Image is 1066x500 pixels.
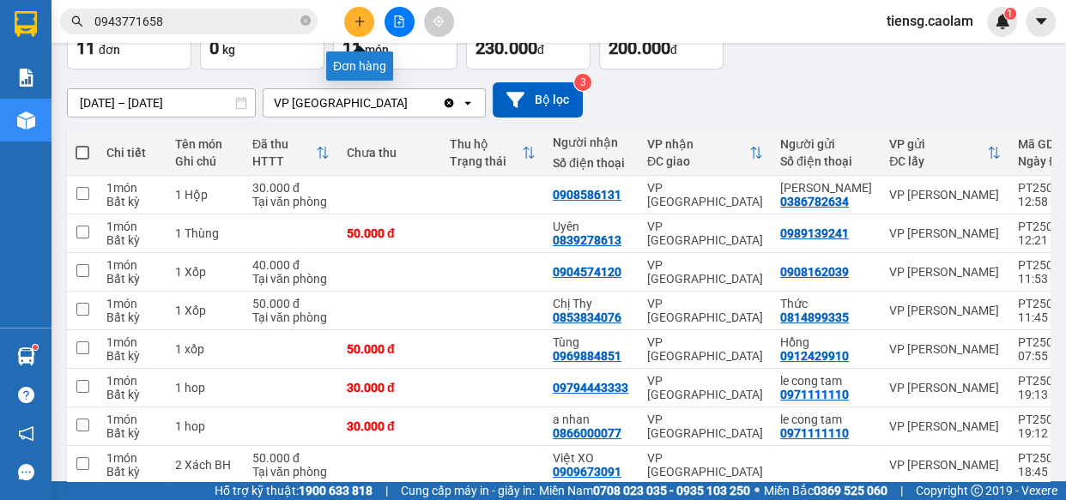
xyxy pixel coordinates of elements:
div: VP [GEOGRAPHIC_DATA] [647,181,763,208]
div: 1 xốp [175,342,235,356]
div: VP [GEOGRAPHIC_DATA] [647,258,763,286]
div: 30.000 đ [252,181,330,195]
div: Bất kỳ [106,233,158,247]
div: 0989139241 [780,226,849,240]
div: Tại văn phòng [252,272,330,286]
div: 1 món [106,220,158,233]
span: tiensg.caolam [873,10,987,32]
span: 1 [1007,8,1013,20]
div: VP [PERSON_NAME] [889,304,1001,317]
div: Thu hộ [450,137,522,151]
input: Select a date range. [68,89,255,117]
span: ⚪️ [754,487,760,494]
div: Hồng [780,335,872,349]
div: Tại văn phòng [252,465,330,479]
div: VP [PERSON_NAME] [889,419,1001,433]
input: Tìm tên, số ĐT hoặc mã đơn [94,12,297,31]
span: 11 [76,38,95,58]
div: 1 món [106,297,158,310]
div: 0814899335 [780,310,849,324]
div: VP [GEOGRAPHIC_DATA] [274,94,408,111]
div: 50.000 đ [347,226,433,240]
div: Chi tiết [106,146,158,160]
strong: 1900 633 818 [299,484,372,497]
div: 30.000 đ [347,419,433,433]
img: warehouse-icon [17,347,35,365]
div: Tại văn phòng [252,195,330,208]
button: plus [344,7,374,37]
span: | [385,481,388,500]
span: close-circle [300,14,311,30]
button: Bộ lọc [493,82,583,117]
svg: Clear value [442,96,456,110]
span: question-circle [18,387,34,403]
div: 1 món [106,335,158,349]
div: Bất kỳ [106,272,158,286]
sup: 3 [574,74,591,91]
span: copyright [971,485,983,497]
div: Thức [780,297,872,310]
div: 0908586131 [553,188,621,202]
span: search [71,15,83,27]
strong: 0369 525 060 [814,484,887,497]
div: VP [PERSON_NAME] [889,226,1001,240]
img: icon-new-feature [995,14,1010,29]
div: Trạng thái [450,154,522,168]
div: 0839278613 [553,233,621,247]
div: 0853834076 [553,310,621,324]
span: đ [537,43,544,57]
div: HTTT [252,154,316,168]
div: Người nhận [553,136,630,149]
button: caret-down [1026,7,1056,37]
div: VP gửi [889,137,987,151]
span: plus [354,15,366,27]
span: aim [433,15,445,27]
div: VP [PERSON_NAME] [889,458,1001,472]
div: Đã thu [252,137,316,151]
div: Việt XO [553,451,630,465]
div: 0971111110 [780,388,849,401]
div: ĐC lấy [889,154,987,168]
span: 200.000 [609,38,670,58]
div: le cong tam [780,413,872,426]
div: 0904574120 [553,265,621,279]
button: aim [424,7,454,37]
div: VP [PERSON_NAME] [889,381,1001,395]
span: notification [18,425,34,442]
div: 1 Thùng [175,226,235,240]
sup: 1 [33,345,38,350]
div: 30.000 đ [347,381,433,395]
div: 0908162039 [780,265,849,279]
span: caret-down [1033,14,1049,29]
svg: open [461,96,475,110]
span: đơn [99,43,120,57]
div: 0866000077 [553,426,621,440]
div: 0386782634 [780,195,849,208]
div: VP [GEOGRAPHIC_DATA] [647,297,763,324]
div: Số điện thoại [553,156,630,170]
div: Ghi chú [175,154,235,168]
div: Bất kỳ [106,426,158,440]
th: Toggle SortBy [244,130,338,176]
div: 1 món [106,413,158,426]
span: đ [670,43,677,57]
div: 1 món [106,374,158,388]
span: Miền Bắc [764,481,887,500]
div: Tại văn phòng [252,310,330,324]
span: Hỗ trợ kỹ thuật: [215,481,372,500]
span: | [900,481,903,500]
div: Bất kỳ [106,195,158,208]
div: le cong tam [780,374,872,388]
div: Chị Thy [553,297,630,310]
div: 50.000 đ [252,451,330,465]
div: 1 món [106,181,158,195]
span: món [365,43,389,57]
div: 0969884851 [553,349,621,363]
th: Toggle SortBy [639,130,772,176]
div: 50.000 đ [252,297,330,310]
div: Số điện thoại [780,154,872,168]
div: Người gửi [780,137,872,151]
span: Miền Nam [539,481,750,500]
div: ĐC giao [647,154,749,168]
div: VP [GEOGRAPHIC_DATA] [647,413,763,440]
